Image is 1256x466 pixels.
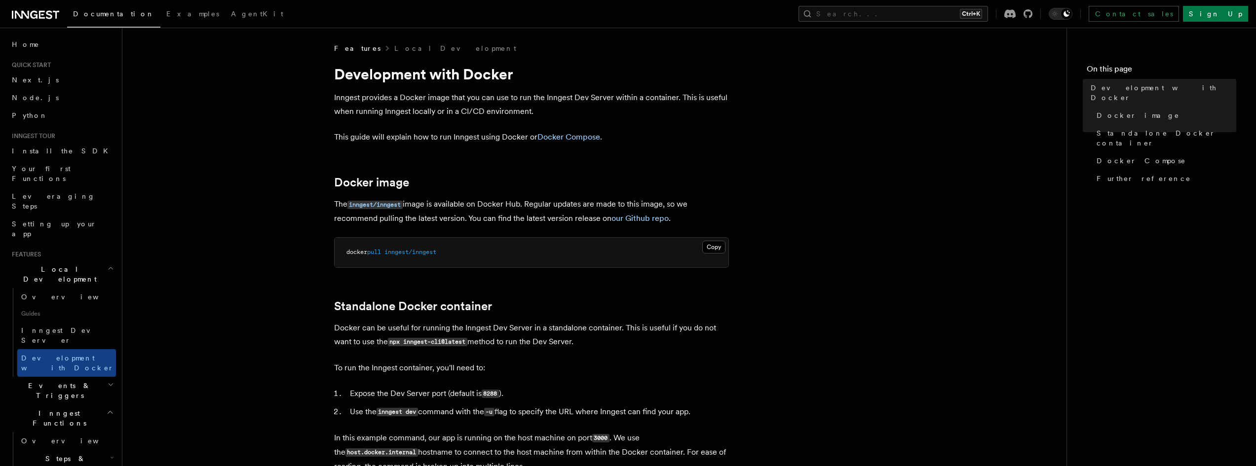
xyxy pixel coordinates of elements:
code: 8288 [482,390,499,398]
a: Docker Compose [1093,152,1236,170]
a: Documentation [67,3,160,28]
button: Inngest Functions [8,404,116,432]
a: Overview [17,432,116,450]
span: Features [8,251,41,258]
a: Leveraging Steps [8,187,116,215]
a: Examples [160,3,225,27]
code: inngest/inngest [347,201,403,209]
p: Docker can be useful for running the Inngest Dev Server in a standalone container. This is useful... [334,321,729,349]
span: Install the SDK [12,147,114,155]
a: Home [8,36,116,53]
span: Events & Triggers [8,381,108,400]
span: Node.js [12,94,59,102]
span: docker [346,249,367,255]
code: -u [484,408,495,416]
a: Standalone Docker container [334,299,492,313]
button: Toggle dark mode [1049,8,1072,20]
h4: On this page [1087,63,1236,79]
a: Standalone Docker container [1093,124,1236,152]
button: Copy [702,241,725,253]
code: inngest dev [377,408,418,416]
span: Next.js [12,76,59,84]
span: Development with Docker [21,354,114,372]
span: Documentation [73,10,154,18]
button: Events & Triggers [8,377,116,404]
a: Development with Docker [1087,79,1236,107]
a: Local Development [394,43,516,53]
a: Development with Docker [17,349,116,377]
span: pull [367,249,381,255]
li: Expose the Dev Server port (default is ). [347,387,729,401]
li: Use the command with the flag to specify the URL where Inngest can find your app. [347,405,729,419]
a: Sign Up [1183,6,1248,22]
code: npx inngest-cli@latest [388,338,467,346]
span: Development with Docker [1091,83,1236,103]
p: Inngest provides a Docker image that you can use to run the Inngest Dev Server within a container... [334,91,729,118]
span: Setting up your app [12,220,97,238]
span: Overview [21,437,123,445]
span: Local Development [8,264,108,284]
kbd: Ctrl+K [960,9,982,19]
span: Your first Functions [12,165,71,182]
a: Your first Functions [8,160,116,187]
a: Docker image [334,176,409,189]
button: Search...Ctrl+K [799,6,988,22]
a: Install the SDK [8,142,116,160]
a: Further reference [1093,170,1236,187]
span: Inngest Functions [8,408,107,428]
span: Features [334,43,381,53]
span: Standalone Docker container [1097,128,1236,148]
span: Further reference [1097,174,1191,183]
span: Overview [21,293,123,301]
span: Quick start [8,61,51,69]
span: Guides [17,306,116,322]
code: 3000 [592,434,609,442]
span: Docker Compose [1097,156,1186,166]
h1: Development with Docker [334,65,729,83]
div: Local Development [8,288,116,377]
a: AgentKit [225,3,289,27]
span: inngest/inngest [384,249,436,255]
a: our Github repo [611,214,669,223]
button: Local Development [8,260,116,288]
a: Contact sales [1089,6,1179,22]
span: Inngest Dev Server [21,326,106,344]
a: Node.js [8,89,116,107]
span: Examples [166,10,219,18]
code: host.docker.internal [345,448,418,457]
p: The image is available on Docker Hub. Regular updates are made to this image, so we recommend pul... [334,197,729,225]
span: AgentKit [231,10,283,18]
a: Docker image [1093,107,1236,124]
span: Docker image [1097,110,1180,120]
a: Setting up your app [8,215,116,243]
p: This guide will explain how to run Inngest using Docker or . [334,130,729,144]
span: Leveraging Steps [12,192,95,210]
a: inngest/inngest [347,199,403,209]
span: Python [12,111,48,119]
a: Overview [17,288,116,306]
a: Inngest Dev Server [17,322,116,349]
a: Next.js [8,71,116,89]
span: Inngest tour [8,132,55,140]
span: Home [12,39,39,49]
a: Python [8,107,116,124]
p: To run the Inngest container, you'll need to: [334,361,729,375]
a: Docker Compose [537,132,600,142]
